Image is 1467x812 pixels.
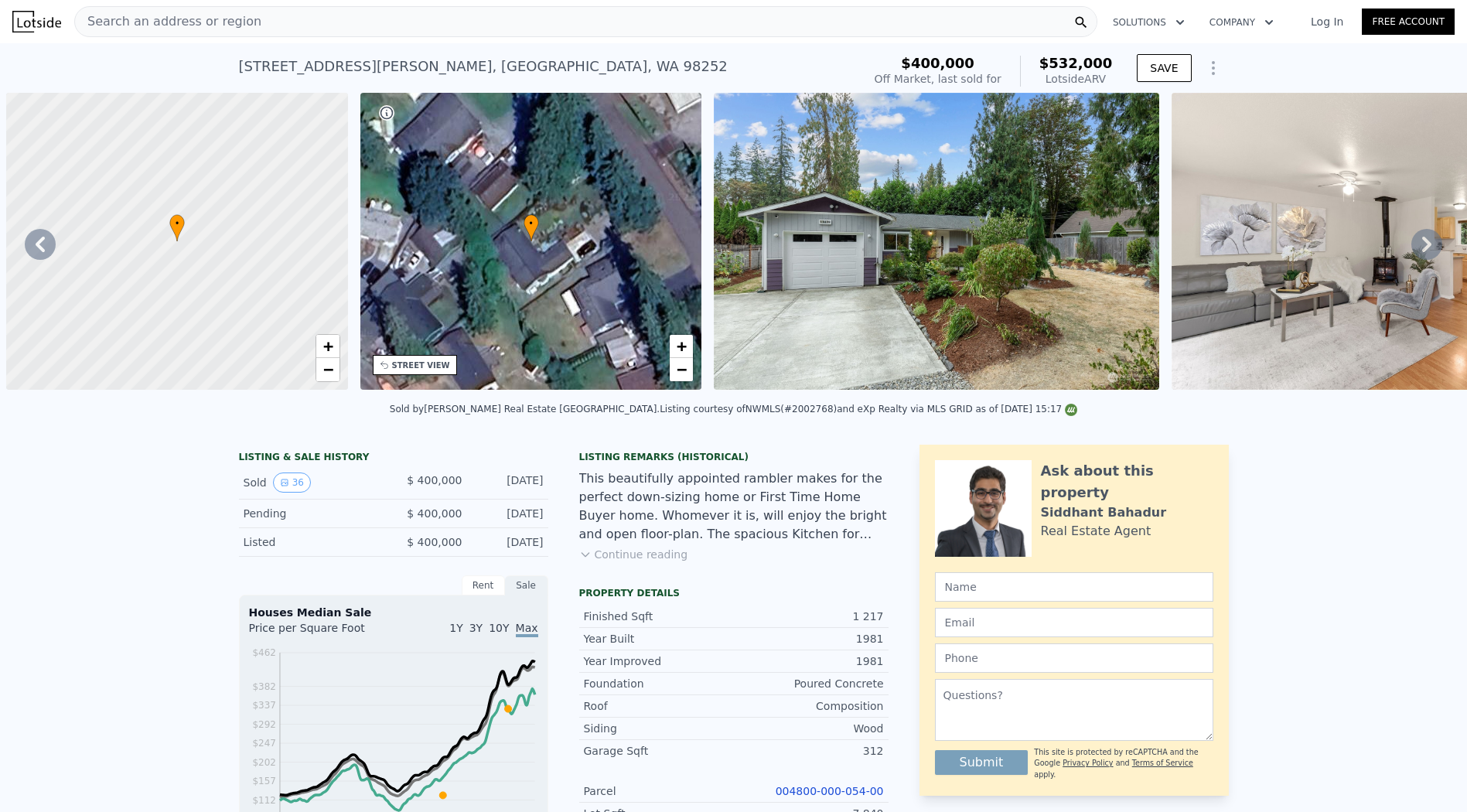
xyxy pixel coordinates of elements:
span: 3Y [469,622,483,634]
div: Garage Sqft [584,743,734,759]
span: − [677,360,687,379]
span: $ 400,000 [407,474,462,486]
tspan: $462 [252,647,276,658]
div: Composition [734,698,884,714]
input: Email [935,608,1213,637]
img: NWMLS Logo [1065,404,1077,416]
span: + [322,336,333,356]
a: Zoom in [670,335,693,358]
tspan: $292 [252,719,276,730]
div: LISTING & SALE HISTORY [239,451,548,466]
tspan: $202 [252,757,276,768]
div: [DATE] [475,506,544,521]
div: Foundation [584,676,734,691]
tspan: $157 [252,776,276,786]
span: $532,000 [1039,55,1113,71]
div: Houses Median Sale [249,605,538,620]
div: Poured Concrete [734,676,884,691]
a: Free Account [1362,9,1455,35]
img: Sale: 126961925 Parcel: 103769810 [714,93,1159,390]
div: 1981 [734,653,884,669]
input: Phone [935,643,1213,673]
div: Parcel [584,783,734,799]
div: This beautifully appointed rambler makes for the perfect down-sizing home or First Time Home Buye... [579,469,889,544]
button: Solutions [1100,9,1197,36]
button: Continue reading [579,547,688,562]
span: − [322,360,333,379]
span: • [169,217,185,230]
img: Lotside [12,11,61,32]
div: [DATE] [475,534,544,550]
a: Zoom out [316,358,339,381]
span: 1Y [449,622,462,634]
div: Lotside ARV [1039,71,1113,87]
div: Siddhant Bahadur [1041,503,1167,522]
div: Pending [244,506,381,521]
tspan: $112 [252,795,276,806]
span: $400,000 [901,55,974,71]
a: 004800-000-054-00 [776,785,884,797]
a: Zoom out [670,358,693,381]
div: This site is protected by reCAPTCHA and the Google and apply. [1034,747,1213,780]
tspan: $382 [252,681,276,692]
div: [DATE] [475,473,544,493]
button: View historical data [273,473,311,493]
div: Price per Square Foot [249,620,394,645]
span: 10Y [489,622,509,634]
div: 1981 [734,631,884,647]
div: 312 [734,743,884,759]
button: Show Options [1198,53,1229,84]
span: $ 400,000 [407,507,462,520]
a: Zoom in [316,335,339,358]
tspan: $337 [252,700,276,711]
span: • [524,217,539,230]
div: Listing Remarks (Historical) [579,451,889,463]
a: Privacy Policy [1063,759,1113,767]
div: Wood [734,721,884,736]
div: Sale [505,575,548,595]
div: Off Market, last sold for [875,71,1001,87]
span: Search an address or region [75,12,261,31]
div: • [169,214,185,241]
div: Finished Sqft [584,609,734,624]
div: Siding [584,721,734,736]
div: Sold [244,473,381,493]
div: [STREET_ADDRESS][PERSON_NAME] , [GEOGRAPHIC_DATA] , WA 98252 [239,56,728,77]
span: Max [516,622,538,637]
tspan: $247 [252,738,276,749]
div: Property details [579,587,889,599]
a: Terms of Service [1132,759,1193,767]
div: Real Estate Agent [1041,522,1151,541]
div: Year Built [584,631,734,647]
div: STREET VIEW [392,360,450,371]
div: Roof [584,698,734,714]
div: Ask about this property [1041,460,1213,503]
button: Submit [935,750,1029,775]
div: Year Improved [584,653,734,669]
div: 1 217 [734,609,884,624]
button: SAVE [1137,54,1191,82]
span: $ 400,000 [407,536,462,548]
div: Listed [244,534,381,550]
a: Log In [1292,14,1362,29]
button: Company [1197,9,1286,36]
input: Name [935,572,1213,602]
div: • [524,214,539,241]
div: Rent [462,575,505,595]
div: Sold by [PERSON_NAME] Real Estate [GEOGRAPHIC_DATA] . [390,404,660,415]
span: + [677,336,687,356]
div: Listing courtesy of NWMLS (#2002768) and eXp Realty via MLS GRID as of [DATE] 15:17 [660,404,1077,415]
